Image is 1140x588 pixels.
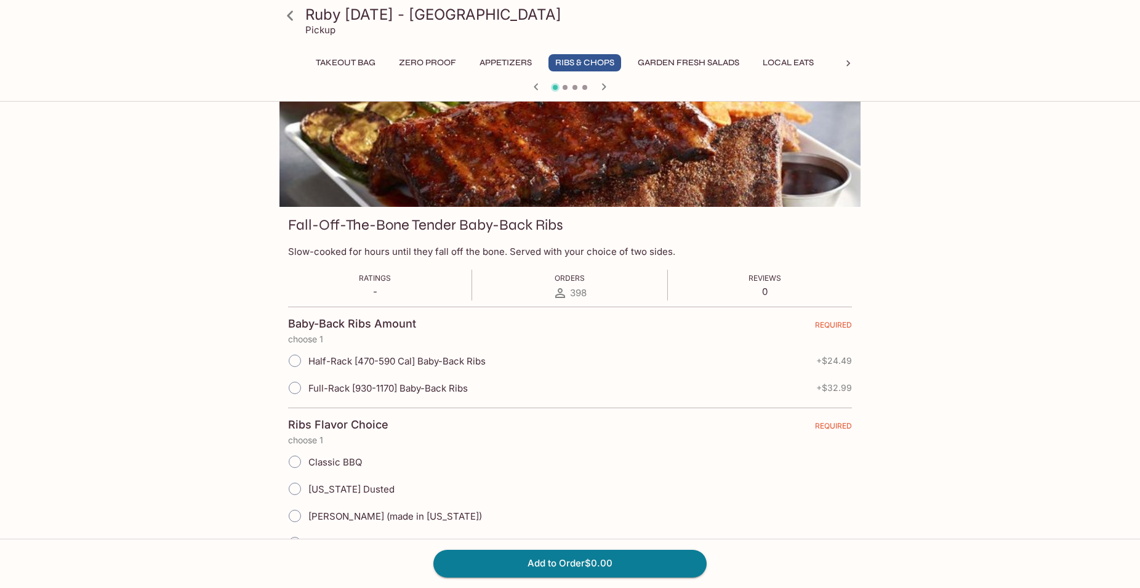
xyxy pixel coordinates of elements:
span: [US_STATE] Dusted [308,483,395,495]
span: Nashville Hot [308,538,366,549]
button: Appetizers [473,54,539,71]
p: Pickup [305,24,335,36]
button: Local Eats [756,54,821,71]
span: Half-Rack [470-590 Cal] Baby-Back Ribs [308,355,486,367]
p: choose 1 [288,334,852,344]
span: [PERSON_NAME] (made in [US_STATE]) [308,510,482,522]
button: Add to Order$0.00 [433,550,707,577]
h4: Ribs Flavor Choice [288,418,388,432]
span: Classic BBQ [308,456,362,468]
span: REQUIRED [815,320,852,334]
p: - [359,286,391,297]
h3: Ruby [DATE] - [GEOGRAPHIC_DATA] [305,5,856,24]
button: Garden Fresh Salads [631,54,746,71]
span: Ratings [359,273,391,283]
span: Reviews [749,273,781,283]
p: choose 1 [288,435,852,445]
p: Slow-cooked for hours until they fall off the bone. Served with your choice of two sides. [288,246,852,257]
span: Full-Rack [930-1170] Baby-Back Ribs [308,382,468,394]
button: Ribs & Chops [548,54,621,71]
button: Chicken [830,54,886,71]
span: + $32.99 [816,383,852,393]
p: 0 [749,286,781,297]
div: Fall-Off-The-Bone Tender Baby-Back Ribs [279,44,861,207]
span: Orders [555,273,585,283]
span: + $24.49 [816,356,852,366]
span: REQUIRED [815,421,852,435]
h3: Fall-Off-The-Bone Tender Baby-Back Ribs [288,215,563,235]
h4: Baby-Back Ribs Amount [288,317,416,331]
span: 398 [570,287,587,299]
button: Takeout Bag [309,54,382,71]
button: Zero Proof [392,54,463,71]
